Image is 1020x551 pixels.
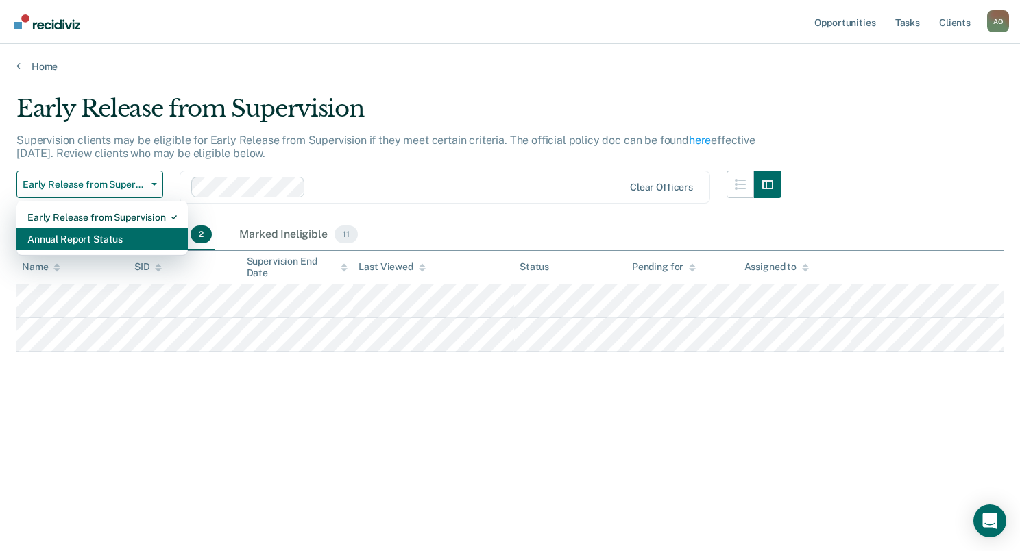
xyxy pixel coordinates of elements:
div: Marked Ineligible11 [236,220,360,250]
div: Annual Report Status [27,228,177,250]
div: Name [22,261,60,273]
span: 11 [335,225,358,243]
div: Last Viewed [359,261,425,273]
div: Clear officers [630,182,693,193]
div: Supervision End Date [247,256,348,279]
div: SID [134,261,162,273]
a: here [689,134,711,147]
img: Recidiviz [14,14,80,29]
span: 2 [191,225,212,243]
button: Early Release from Supervision [16,171,163,198]
a: Home [16,60,1004,73]
div: Assigned to [744,261,809,273]
div: Early Release from Supervision [27,206,177,228]
p: Supervision clients may be eligible for Early Release from Supervision if they meet certain crite... [16,134,755,160]
div: Open Intercom Messenger [973,504,1006,537]
div: Early Release from Supervision [16,95,781,134]
div: Pending for [632,261,696,273]
div: A O [987,10,1009,32]
span: Early Release from Supervision [23,179,146,191]
button: Profile dropdown button [987,10,1009,32]
div: Status [520,261,549,273]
